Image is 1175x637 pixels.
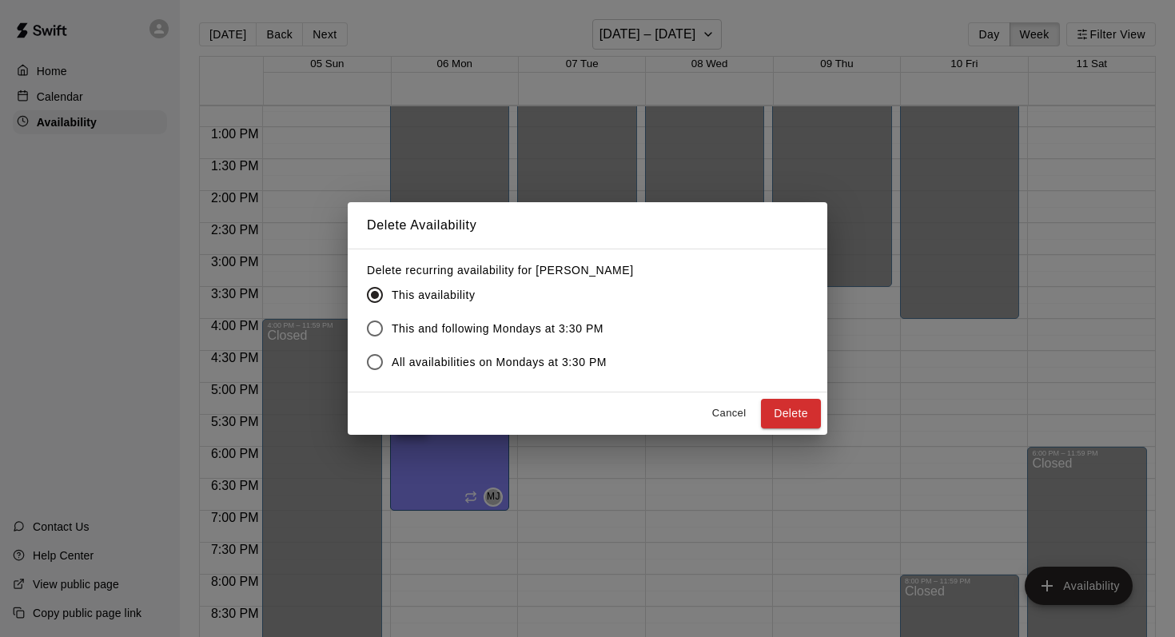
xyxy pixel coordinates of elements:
[367,262,634,278] label: Delete recurring availability for [PERSON_NAME]
[392,354,607,371] span: All availabilities on Mondays at 3:30 PM
[703,401,755,426] button: Cancel
[392,320,603,337] span: This and following Mondays at 3:30 PM
[761,399,821,428] button: Delete
[392,287,475,304] span: This availability
[348,202,827,249] h2: Delete Availability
